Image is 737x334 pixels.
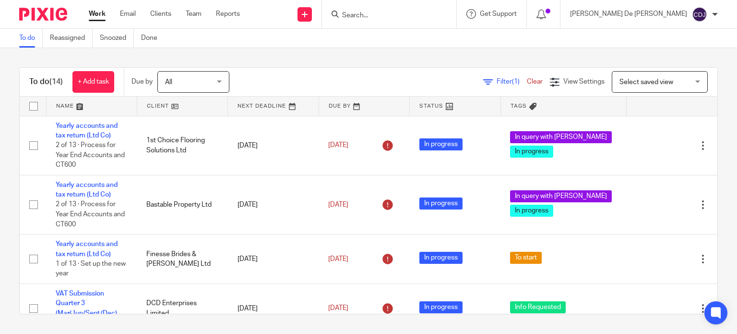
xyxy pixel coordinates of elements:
p: Due by [131,77,153,87]
td: Finesse Brides & [PERSON_NAME] Ltd [137,235,227,284]
span: To start [510,252,542,264]
a: Yearly accounts and tax return (Ltd Co) [56,123,118,139]
span: In progress [419,138,463,150]
a: Snoozed [100,29,134,48]
a: To do [19,29,43,48]
span: In progress [510,205,553,217]
td: Bastable Property Ltd [137,175,227,234]
a: Done [141,29,165,48]
span: In progress [419,301,463,313]
a: Work [89,9,106,19]
a: Email [120,9,136,19]
span: [DATE] [328,201,348,208]
a: VAT Submission Quarter 3 (Mar/Jun/Sept/Dec) [56,290,117,317]
span: 1 of 13 · Set up the new year [56,260,126,277]
span: In query with [PERSON_NAME] [510,190,612,202]
span: In query with [PERSON_NAME] [510,131,612,143]
span: Info Requested [510,301,566,313]
span: In progress [510,146,553,158]
span: Filter [497,78,527,85]
span: [DATE] [328,305,348,312]
h1: To do [29,77,63,87]
a: Reassigned [50,29,93,48]
td: 1st Choice Flooring Solutions Ltd [137,116,227,175]
span: View Settings [563,78,605,85]
td: [DATE] [228,284,319,334]
span: Select saved view [619,79,673,86]
span: Tags [511,103,527,109]
a: Yearly accounts and tax return (Ltd Co) [56,182,118,198]
td: [DATE] [228,235,319,284]
span: In progress [419,252,463,264]
td: [DATE] [228,116,319,175]
span: (14) [49,78,63,86]
span: 2 of 13 · Process for Year End Accounts and CT600 [56,201,125,228]
a: Clients [150,9,171,19]
a: Yearly accounts and tax return (Ltd Co) [56,241,118,257]
input: Search [341,12,428,20]
span: All [165,79,172,86]
td: DCD Enterprises Limited [137,284,227,334]
img: svg%3E [692,7,707,22]
p: [PERSON_NAME] De [PERSON_NAME] [570,9,687,19]
a: + Add task [72,71,114,93]
a: Clear [527,78,543,85]
span: (1) [512,78,520,85]
a: Reports [216,9,240,19]
span: In progress [419,198,463,210]
span: Get Support [480,11,517,17]
img: Pixie [19,8,67,21]
span: [DATE] [328,142,348,148]
a: Team [186,9,202,19]
td: [DATE] [228,175,319,234]
span: 2 of 13 · Process for Year End Accounts and CT600 [56,142,125,168]
span: [DATE] [328,256,348,262]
